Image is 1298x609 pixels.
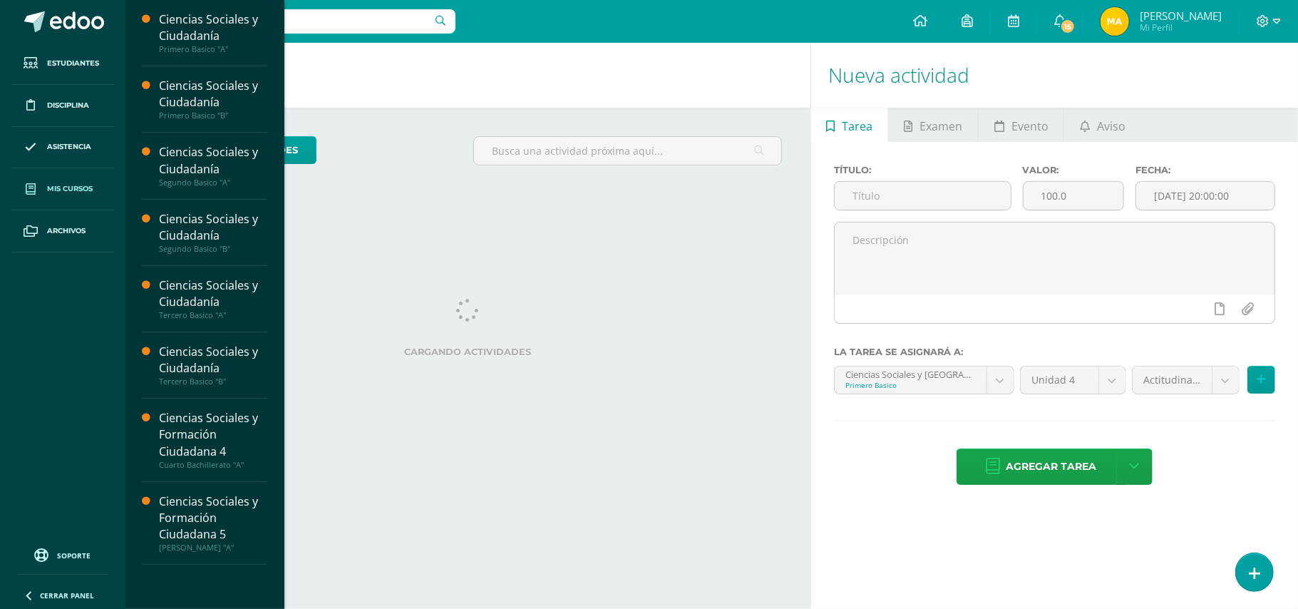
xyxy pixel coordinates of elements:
a: Ciencias Sociales y CiudadaníaTercero Basico "B" [159,344,267,387]
div: Ciencias Sociales y Ciudadanía [159,11,267,44]
label: Título: [834,165,1011,175]
span: Estudiantes [47,58,99,69]
h1: Actividades [143,43,793,108]
a: Aviso [1064,108,1140,142]
a: Archivos [11,210,114,252]
span: Agregar tarea [1006,449,1096,484]
span: Asistencia [47,141,91,153]
span: Tarea [843,109,873,143]
a: Disciplina [11,85,114,127]
span: Examen [920,109,963,143]
div: Ciencias Sociales y Ciudadanía [159,144,267,177]
div: Ciencias Sociales y Formación Ciudadana 5 [159,493,267,543]
a: Examen [889,108,978,142]
a: Actitudinal (5.0%) [1133,367,1239,394]
span: Unidad 4 [1031,367,1088,394]
a: Ciencias Sociales y CiudadaníaSegundo Basico "A" [159,144,267,187]
a: Soporte [17,545,108,564]
span: [PERSON_NAME] [1140,9,1222,23]
a: Ciencias Sociales y CiudadaníaSegundo Basico "B" [159,211,267,254]
input: Fecha de entrega [1136,182,1274,210]
h1: Nueva actividad [828,43,1281,108]
span: Soporte [58,551,91,561]
img: 215b9c9539769b3c2cc1c8ca402366c2.png [1101,7,1129,36]
span: Cerrar panel [40,590,94,600]
label: La tarea se asignará a: [834,347,1275,357]
div: Ciencias Sociales y Formación Ciudadana 4 [159,410,267,459]
a: Estudiantes [11,43,114,85]
span: Disciplina [47,100,89,111]
div: [PERSON_NAME] "A" [159,543,267,553]
div: Segundo Basico "A" [159,178,267,188]
div: Tercero Basico "B" [159,377,267,387]
span: Mis cursos [47,183,93,195]
label: Fecha: [1135,165,1275,175]
a: Asistencia [11,127,114,169]
a: Ciencias Sociales y CiudadaníaPrimero Basico "A" [159,11,267,54]
a: Ciencias Sociales y CiudadaníaTercero Basico "A" [159,277,267,320]
div: Tercero Basico "A" [159,310,267,320]
label: Cargando actividades [154,347,782,357]
div: Primero Basico [845,380,976,390]
span: Evento [1011,109,1049,143]
div: Ciencias Sociales y [GEOGRAPHIC_DATA] 'A' [845,367,976,380]
span: Aviso [1097,109,1126,143]
input: Busca un usuario... [135,9,455,34]
div: Primero Basico "B" [159,111,267,121]
a: Ciencias Sociales y Formación Ciudadana 5[PERSON_NAME] "A" [159,493,267,553]
input: Título [835,182,1011,210]
span: Actitudinal (5.0%) [1143,367,1201,394]
input: Busca una actividad próxima aquí... [474,137,781,165]
a: Ciencias Sociales y Formación Ciudadana 4Cuarto Bachillerato "A" [159,410,267,469]
input: Puntos máximos [1024,182,1124,210]
a: Ciencias Sociales y [GEOGRAPHIC_DATA] 'A'Primero Basico [835,367,1014,394]
div: Segundo Basico "B" [159,244,267,254]
a: Evento [979,108,1063,142]
div: Cuarto Bachillerato "A" [159,460,267,470]
label: Valor: [1023,165,1125,175]
a: Ciencias Sociales y CiudadaníaPrimero Basico "B" [159,78,267,121]
div: Primero Basico "A" [159,44,267,54]
div: Ciencias Sociales y Ciudadanía [159,211,267,244]
a: Unidad 4 [1021,367,1126,394]
div: Ciencias Sociales y Ciudadanía [159,277,267,310]
span: Archivos [47,225,86,237]
div: Ciencias Sociales y Ciudadanía [159,78,267,111]
span: 15 [1060,19,1076,34]
a: Tarea [811,108,888,142]
span: Mi Perfil [1140,21,1222,34]
div: Ciencias Sociales y Ciudadanía [159,344,267,377]
a: Mis cursos [11,168,114,210]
